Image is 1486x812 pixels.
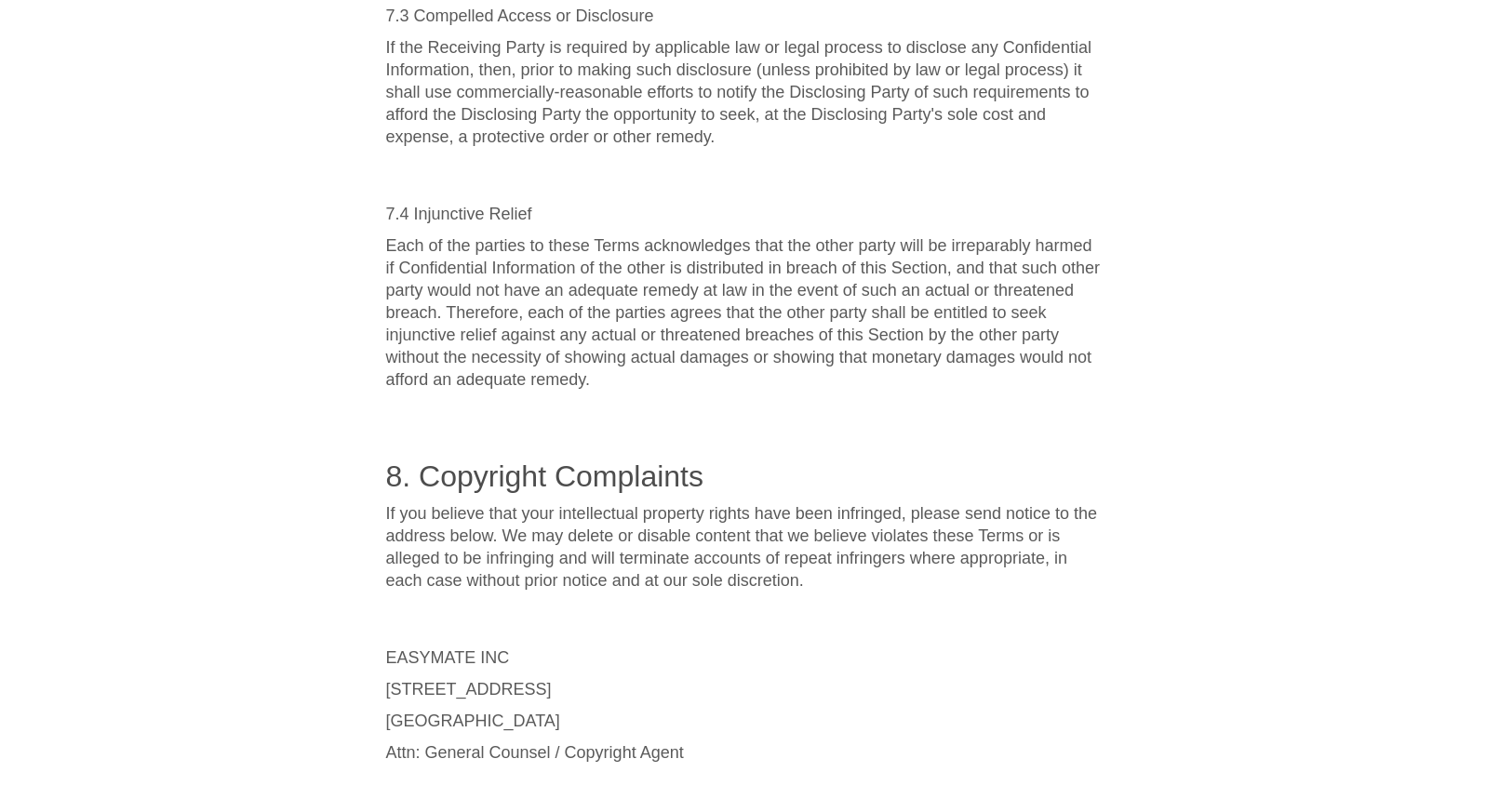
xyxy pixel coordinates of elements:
p: If you believe that your intellectual property rights have been infringed, please send notice to ... [386,502,1101,592]
h1: ‍ [386,400,1101,441]
strong: 7.4 Injunctive Relief [386,205,532,223]
h1: ‍ [386,157,1101,198]
p: [GEOGRAPHIC_DATA] [386,710,1101,732]
p: If the Receiving Party is required by applicable law or legal process to disclose any Confidentia... [386,36,1101,148]
p: Attn: General Counsel / Copyright Agent [386,741,1101,764]
h1: ‍ [386,601,1101,642]
strong: 7.3 Compelled Access or Disclosure [386,7,654,25]
h2: 8. Copyright Complaints [386,459,1101,493]
p: [STREET_ADDRESS] [386,678,1101,700]
p: Each of the parties to these Terms acknowledges that the other party will be irreparably harmed i... [386,234,1101,391]
p: EASYMATE INC [386,646,1101,669]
